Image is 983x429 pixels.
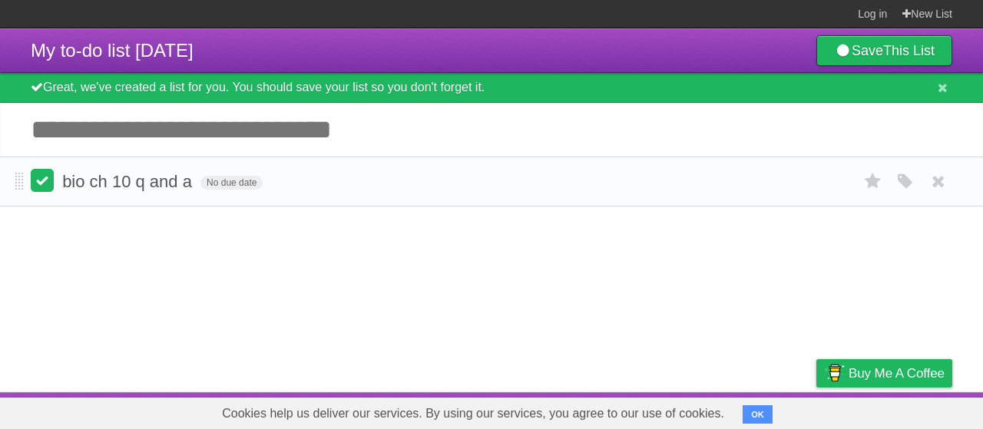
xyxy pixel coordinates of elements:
a: SaveThis List [816,35,952,66]
span: Cookies help us deliver our services. By using our services, you agree to our use of cookies. [207,398,740,429]
span: My to-do list [DATE] [31,40,194,61]
img: Buy me a coffee [824,360,845,386]
b: This List [883,43,935,58]
a: Privacy [796,396,836,425]
a: Developers [663,396,725,425]
span: bio ch 10 q and a [62,172,196,191]
a: Suggest a feature [856,396,952,425]
a: About [612,396,644,425]
label: Star task [859,169,888,194]
a: Buy me a coffee [816,359,952,388]
label: Done [31,169,54,192]
span: Buy me a coffee [849,360,945,387]
a: Terms [744,396,778,425]
span: No due date [200,176,263,190]
button: OK [743,405,773,424]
